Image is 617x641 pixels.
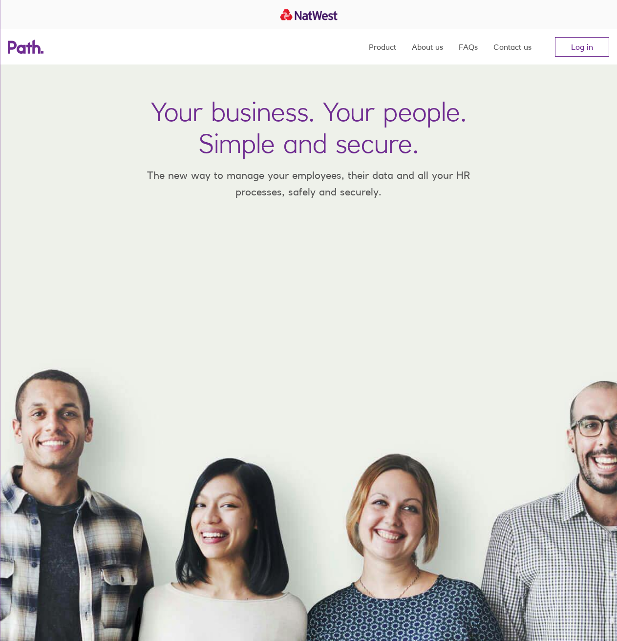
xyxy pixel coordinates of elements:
[493,29,532,64] a: Contact us
[369,29,396,64] a: Product
[151,96,467,159] h1: Your business. Your people. Simple and secure.
[133,167,485,200] p: The new way to manage your employees, their data and all your HR processes, safely and securely.
[555,37,609,57] a: Log in
[412,29,443,64] a: About us
[459,29,478,64] a: FAQs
